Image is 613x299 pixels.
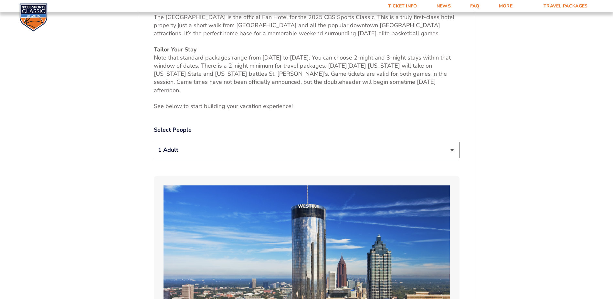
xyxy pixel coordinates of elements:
[154,46,460,94] p: Note that standard packages range from [DATE] to [DATE]. You can choose 2-night and 3-night stays...
[154,5,460,38] p: The [GEOGRAPHIC_DATA] is the official Fan Hotel for the 2025 CBS Sports Classic. This is a truly ...
[154,126,460,134] label: Select People
[154,102,460,110] p: See below to start building your vacation experience!
[154,46,196,53] u: Tailor Your Stay
[19,3,48,31] img: CBS Sports Classic
[154,5,169,13] u: Hotel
